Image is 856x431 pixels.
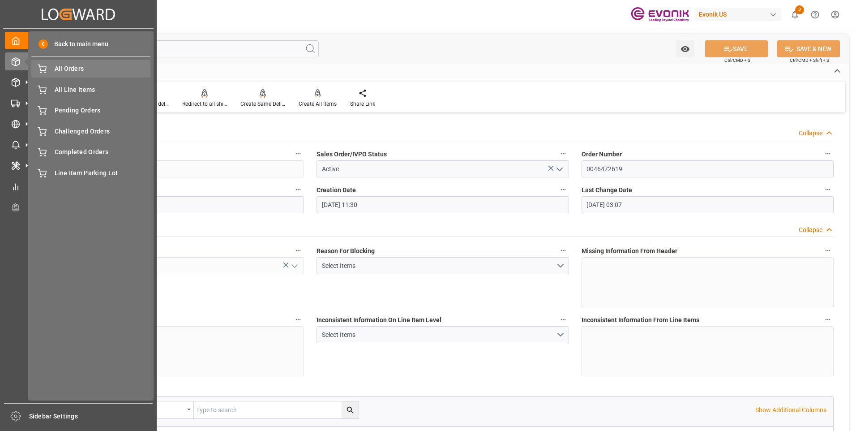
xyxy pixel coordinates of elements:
[342,401,359,418] button: search button
[317,257,569,274] button: open menu
[299,100,337,108] div: Create All Items
[317,246,375,256] span: Reason For Blocking
[55,168,151,178] span: Line Item Parking Lot
[785,4,805,25] button: show 3 new notifications
[55,64,151,73] span: All Orders
[287,259,301,273] button: open menu
[31,164,150,181] a: Line Item Parking Lot
[127,401,194,418] button: open menu
[55,147,151,157] span: Completed Orders
[292,245,304,256] button: Blocked From Further Processing
[240,100,285,108] div: Create Same Delivery Date
[5,177,152,195] a: My Reports
[822,245,834,256] button: Missing Information From Header
[676,40,694,57] button: open menu
[31,102,150,119] a: Pending Orders
[557,148,569,159] button: Sales Order/IVPO Status
[350,100,375,108] div: Share Link
[31,60,150,78] a: All Orders
[182,100,227,108] div: Redirect to all shipments
[5,32,152,49] a: My Cockpit
[582,185,632,195] span: Last Change Date
[194,401,359,418] input: Type to search
[631,7,689,22] img: Evonik-brand-mark-Deep-Purple-RGB.jpeg_1700498283.jpeg
[31,122,150,140] a: Challenged Orders
[322,330,556,340] div: Select Items
[790,57,829,64] span: Ctrl/CMD + Shift + S
[55,85,151,95] span: All Line Items
[695,6,785,23] button: Evonik US
[795,5,804,14] span: 3
[31,81,150,98] a: All Line Items
[552,162,565,176] button: open menu
[317,326,569,343] button: open menu
[582,150,622,159] span: Order Number
[292,148,304,159] button: code
[131,403,184,414] div: Equals
[695,8,781,21] div: Evonik US
[292,184,304,195] button: Order Type (SAP)
[582,246,677,256] span: Missing Information From Header
[322,261,556,271] div: Select Items
[705,40,768,57] button: SAVE
[799,129,822,138] div: Collapse
[41,40,319,57] input: Search Fields
[317,150,387,159] span: Sales Order/IVPO Status
[5,198,152,216] a: Transport Planner
[777,40,840,57] button: SAVE & NEW
[582,315,699,325] span: Inconsistent Information From Line Items
[822,184,834,195] button: Last Change Date
[822,148,834,159] button: Order Number
[317,185,356,195] span: Creation Date
[799,225,822,235] div: Collapse
[805,4,825,25] button: Help Center
[48,39,108,49] span: Back to main menu
[557,245,569,256] button: Reason For Blocking
[755,405,826,415] p: Show Additional Columns
[557,314,569,325] button: Inconsistent Information On Line Item Level
[822,314,834,325] button: Inconsistent Information From Line Items
[292,314,304,325] button: Missing Master Data From Header
[317,196,569,213] input: DD.MM.YYYY HH:MM
[582,196,834,213] input: DD.MM.YYYY HH:MM
[55,127,151,136] span: Challenged Orders
[317,315,441,325] span: Inconsistent Information On Line Item Level
[724,57,750,64] span: Ctrl/CMD + S
[55,106,151,115] span: Pending Orders
[31,143,150,161] a: Completed Orders
[557,184,569,195] button: Creation Date
[29,412,153,421] span: Sidebar Settings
